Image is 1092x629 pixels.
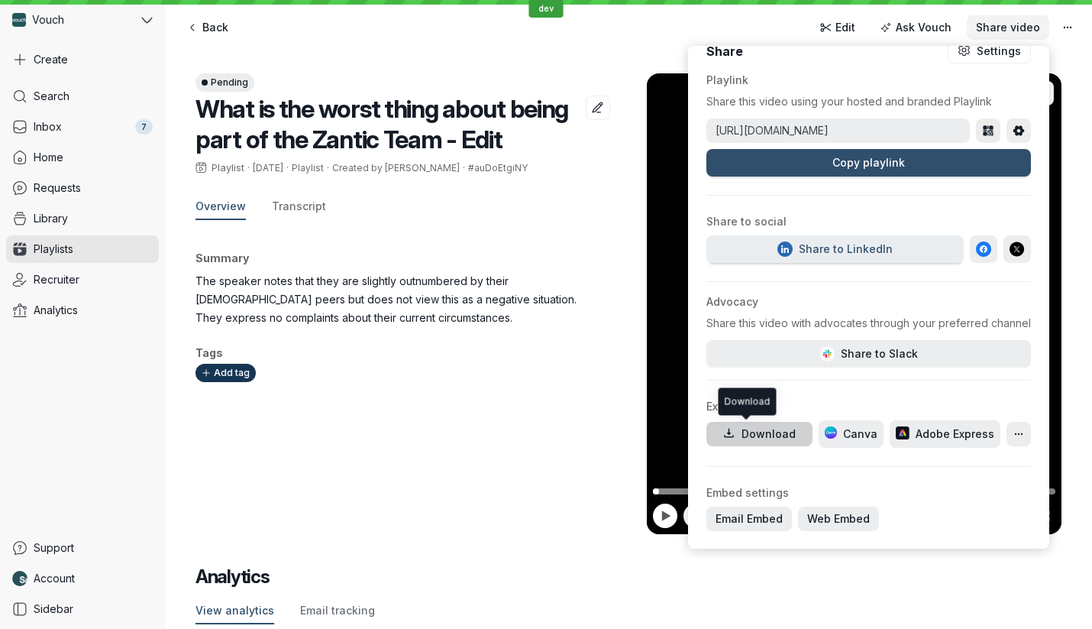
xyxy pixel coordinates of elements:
[1006,118,1031,143] button: Playlink settings
[871,15,961,40] button: Ask Vouch
[195,199,246,214] span: Overview
[195,364,256,382] button: Add tag
[977,44,1021,59] div: Settings
[6,595,159,623] a: Sidebar
[716,511,783,527] span: Email Embed
[34,150,63,165] span: Home
[34,211,68,226] span: Library
[272,199,326,214] span: Transcript
[6,6,138,34] div: Vouch
[195,565,1061,589] h2: Analytics
[706,43,743,60] h3: Share
[6,6,159,34] button: Vouch avatarVouch
[6,205,159,232] a: Library
[706,399,1031,414] h4: Export
[706,149,1031,177] button: Copy playlink
[283,162,292,174] span: ·
[34,601,73,617] span: Sidebar
[34,52,68,67] span: Create
[468,162,528,173] span: #auDoEtgiNY
[177,15,237,40] a: Back
[12,571,27,586] img: Nathan Weinstock avatar
[706,316,1031,331] p: Share this video with advocates through your preferred channel
[798,507,879,531] button: Web Embed
[332,162,460,173] span: Created by [PERSON_NAME]
[825,426,878,442] span: Canva
[777,242,893,257] div: Share to LinkedIn
[32,12,64,28] span: Vouch
[896,20,951,35] span: Ask Vouch
[890,420,1000,448] button: Share to Adobe Express
[6,565,159,592] a: Nathan Weinstock avatarAccount
[819,346,918,362] span: Share to Slack
[195,251,249,264] span: Summary
[6,83,159,110] a: Search
[688,46,1049,549] div: Share video
[6,235,159,263] a: Playlists
[706,422,813,446] button: Download
[706,73,1031,88] h4: Playlink
[586,96,610,120] button: Edit title
[6,144,159,171] a: Home
[195,94,568,154] span: What is the worst thing about being part of the Zantic Team - Edit
[34,303,78,318] span: Analytics
[810,15,864,40] a: Edit
[6,534,159,562] a: Support
[34,180,81,196] span: Requests
[970,235,997,263] button: Share on Facebook
[807,511,870,527] span: Web Embed
[835,20,855,35] span: Edit
[6,266,159,293] a: Recruiter
[967,15,1049,40] button: Share video
[706,235,964,263] button: Create LinkedIn post
[976,118,1000,143] button: Share via QR code
[292,162,324,173] span: Playlist
[12,13,26,27] img: Vouch avatar
[1055,15,1080,40] button: More actions
[195,73,254,92] button: Pending
[706,507,792,531] button: Email Embed
[1003,235,1031,263] button: Share on X
[706,485,1031,501] h4: Embed settings
[195,346,223,359] span: Tags
[195,272,598,327] p: The speaker notes that they are slightly outnumbered by their [DEMOGRAPHIC_DATA] peers but does n...
[741,426,796,442] div: Download
[324,162,332,174] span: ·
[34,119,62,135] span: Inbox
[832,155,905,170] span: Copy playlink
[34,540,74,556] span: Support
[34,89,69,104] span: Search
[6,113,159,141] a: Inbox7
[135,119,153,135] div: 7
[819,420,884,448] button: Share to Canva
[706,123,970,138] a: [URL][DOMAIN_NAME]
[6,46,159,73] button: Create
[1006,422,1031,446] button: Share with other apps
[300,603,375,618] span: Email tracking
[706,94,1031,109] p: Share this video using your hosted and branded Playlink
[6,297,159,324] a: Analytics
[706,340,1031,368] button: Create Slack post
[212,162,244,174] span: Playlist
[34,272,79,287] span: Recruiter
[706,294,1031,310] div: Advocacy
[948,39,1031,63] button: Playlink settings
[976,20,1040,35] span: Share video
[34,571,75,586] span: Account
[195,603,274,618] span: View analytics
[6,174,159,202] a: Requests
[202,20,228,35] span: Back
[896,426,994,442] span: Adobe Express
[244,162,253,174] span: ·
[460,162,468,174] span: ·
[706,214,1031,229] h4: Share to social
[725,394,771,410] div: Download
[253,162,283,173] span: [DATE]
[34,242,73,257] span: Playlists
